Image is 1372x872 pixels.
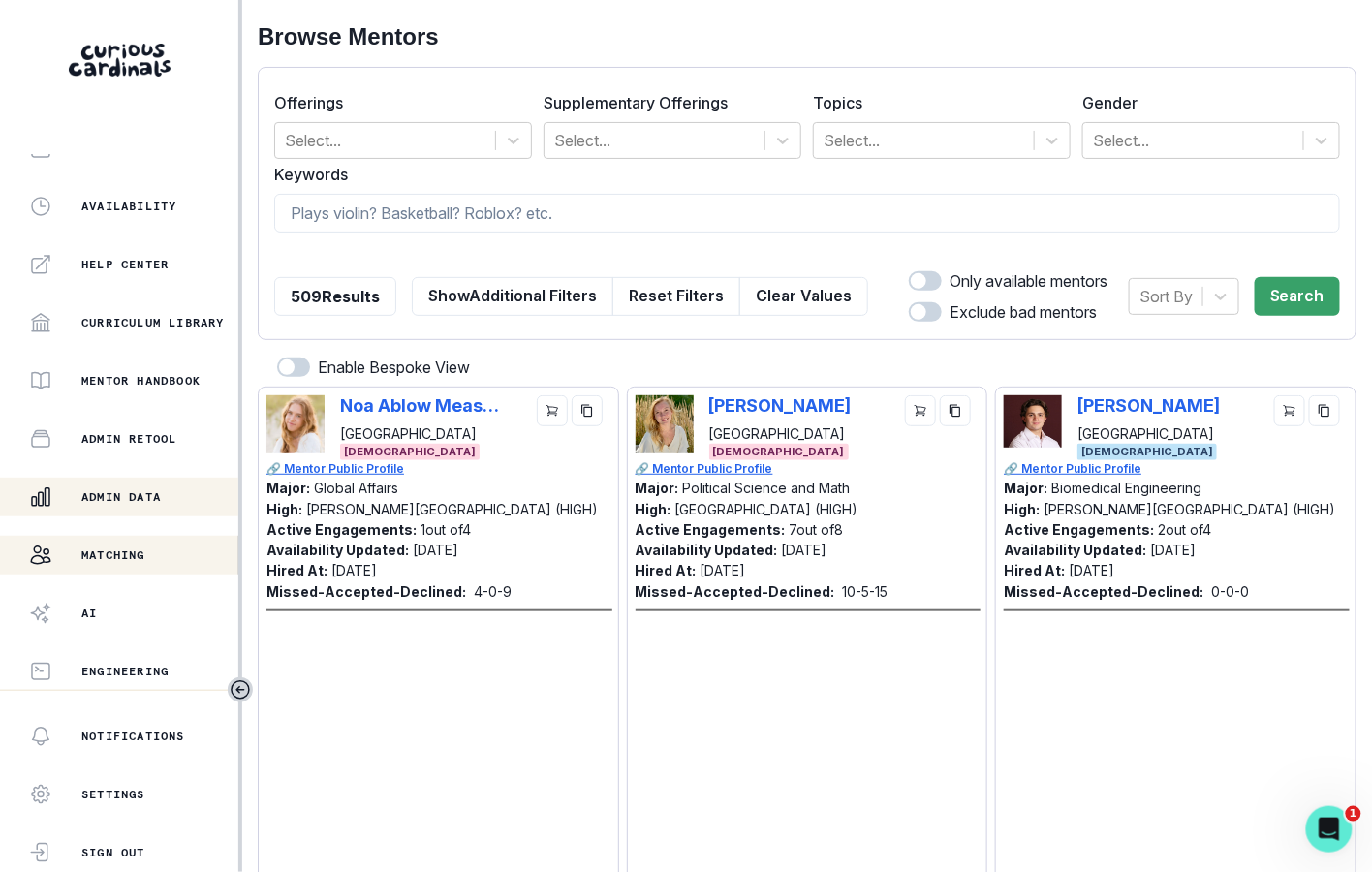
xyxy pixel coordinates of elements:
[266,562,327,578] p: Hired At:
[81,729,185,744] p: Notifications
[675,501,858,517] p: [GEOGRAPHIC_DATA] (HIGH)
[81,547,145,563] p: Matching
[1150,542,1196,558] p: [DATE]
[266,480,310,496] p: Major:
[537,395,568,426] button: cart
[1004,501,1040,517] p: High:
[81,664,169,679] p: Engineering
[81,257,169,272] p: Help Center
[709,395,852,416] p: [PERSON_NAME]
[258,23,1356,51] h2: Browse Mentors
[412,277,613,316] button: ShowAdditional Filters
[81,199,176,214] p: Availability
[1077,444,1217,460] span: [DEMOGRAPHIC_DATA]
[843,581,889,602] p: 10 - 5 - 15
[612,277,740,316] button: Reset Filters
[81,489,161,505] p: Admin Data
[1069,562,1114,578] p: [DATE]
[1004,521,1154,538] p: Active Engagements:
[266,581,466,602] p: Missed-Accepted-Declined:
[1306,806,1353,853] iframe: Intercom live chat
[314,480,398,496] p: Global Affairs
[636,480,679,496] p: Major:
[636,395,694,453] img: Picture of Phoebe Dragseth
[274,163,1328,186] label: Keywords
[474,581,512,602] p: 4 - 0 - 9
[709,423,852,444] p: [GEOGRAPHIC_DATA]
[266,460,612,478] a: 🔗 Mentor Public Profile
[950,300,1097,324] p: Exclude bad mentors
[1004,542,1146,558] p: Availability Updated:
[1004,562,1065,578] p: Hired At:
[340,444,480,460] span: [DEMOGRAPHIC_DATA]
[1211,581,1249,602] p: 0 - 0 - 0
[266,395,325,453] img: Picture of Noa Ablow Measelle
[340,395,500,416] p: Noa Ablow Measelle
[81,845,145,860] p: Sign Out
[1004,480,1047,496] p: Major:
[291,285,380,308] p: 509 Results
[81,431,176,447] p: Admin Retool
[1309,395,1340,426] button: copy
[69,44,171,77] img: Curious Cardinals Logo
[413,542,458,558] p: [DATE]
[1004,395,1062,449] img: Picture of Mark DeMonte
[636,542,778,558] p: Availability Updated:
[1346,806,1361,822] span: 1
[274,194,1340,233] input: Plays violin? Basketball? Roblox? etc.
[1077,423,1220,444] p: [GEOGRAPHIC_DATA]
[1004,460,1350,478] a: 🔗 Mentor Public Profile
[636,460,982,478] a: 🔗 Mentor Public Profile
[940,395,971,426] button: copy
[544,91,790,114] label: Supplementary Offerings
[1255,277,1340,316] button: Search
[318,356,470,379] p: Enable Bespoke View
[81,315,225,330] p: Curriculum Library
[81,787,145,802] p: Settings
[1082,91,1328,114] label: Gender
[1158,521,1211,538] p: 2 out of 4
[1044,501,1335,517] p: [PERSON_NAME][GEOGRAPHIC_DATA] (HIGH)
[950,269,1107,293] p: Only available mentors
[266,501,302,517] p: High:
[1051,480,1201,496] p: Biomedical Engineering
[572,395,603,426] button: copy
[274,91,520,114] label: Offerings
[1274,395,1305,426] button: cart
[905,395,936,426] button: cart
[739,277,868,316] button: Clear Values
[636,501,671,517] p: High:
[701,562,746,578] p: [DATE]
[636,581,835,602] p: Missed-Accepted-Declined:
[340,423,500,444] p: [GEOGRAPHIC_DATA]
[709,444,849,460] span: [DEMOGRAPHIC_DATA]
[1004,581,1203,602] p: Missed-Accepted-Declined:
[421,521,471,538] p: 1 out of 4
[81,606,97,621] p: AI
[266,521,417,538] p: Active Engagements:
[636,562,697,578] p: Hired At:
[636,521,786,538] p: Active Engagements:
[81,373,201,389] p: Mentor Handbook
[782,542,827,558] p: [DATE]
[266,542,409,558] p: Availability Updated:
[306,501,598,517] p: [PERSON_NAME][GEOGRAPHIC_DATA] (HIGH)
[228,677,253,702] button: Toggle sidebar
[683,480,851,496] p: Political Science and Math
[790,521,844,538] p: 7 out of 8
[331,562,377,578] p: [DATE]
[1077,395,1220,416] p: [PERSON_NAME]
[813,91,1059,114] label: Topics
